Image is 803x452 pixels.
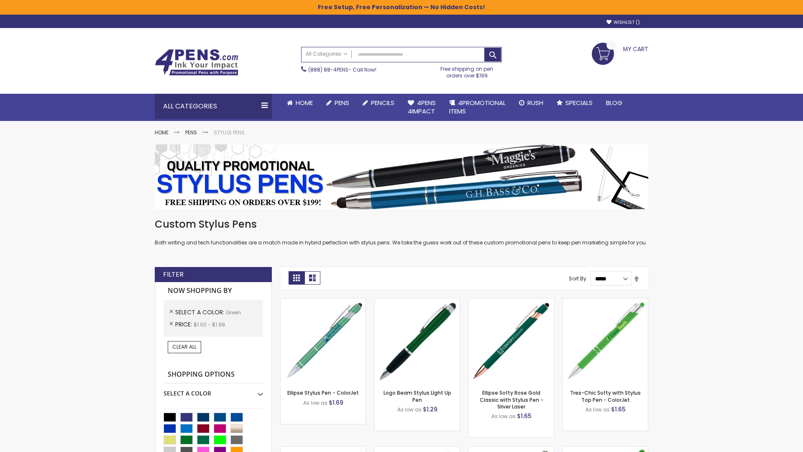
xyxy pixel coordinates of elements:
h1: Custom Stylus Pens [155,218,648,231]
a: Logo Beam Stylus LIght Up Pen [384,389,451,403]
div: Both writing and tech functionalities are a match made in hybrid perfection with stylus pens. We ... [155,218,648,247]
a: 4PROMOTIONALITEMS [442,94,512,121]
img: Ellipse Softy Rose Gold Classic with Stylus Pen - Silver Laser-Green [469,298,554,383]
span: Price [175,320,194,329]
span: All Categories [306,51,348,57]
span: 4PROMOTIONAL ITEMS [449,98,506,116]
a: Pens [185,129,197,136]
span: 4Pens 4impact [408,98,436,116]
span: As low as [491,413,516,420]
span: Clear All [172,343,197,350]
div: Free shipping on pen orders over $199 [432,62,502,79]
span: $1.29 [423,405,437,413]
strong: Stylus Pens [214,129,245,136]
a: 4Pens4impact [401,94,442,121]
div: All Categories [155,94,272,119]
span: Pens [335,98,349,107]
img: 4Pens Custom Pens and Promotional Products [155,49,238,76]
span: $1.65 [611,405,626,413]
a: All Categories [302,47,352,61]
span: $1.00 - $1.99 [194,321,225,328]
span: As low as [586,406,610,413]
span: - Call Now! [308,66,376,73]
img: Tres-Chic Softy with Stylus Top Pen - ColorJet-Green [563,298,648,383]
a: Logo Beam Stylus LIght Up Pen-Green [375,298,460,305]
a: Blog [599,94,629,112]
label: Sort By [569,275,586,282]
strong: Grid [289,271,304,285]
strong: Shopping Options [164,366,263,384]
a: Specials [550,94,599,112]
strong: Now Shopping by [164,282,263,300]
a: Wishlist [606,19,640,26]
a: Ellipse Stylus Pen - ColorJet-Green [281,298,366,305]
img: Stylus Pens [155,144,648,209]
span: Specials [565,98,593,107]
a: Tres-Chic Softy with Stylus Top Pen - ColorJet [570,389,641,403]
a: Ellipse Stylus Pen - ColorJet [287,389,359,396]
a: Home [280,94,320,112]
span: Blog [606,98,622,107]
span: Green [226,309,241,316]
a: Pens [320,94,356,112]
span: $1.65 [517,412,532,420]
img: Logo Beam Stylus LIght Up Pen-Green [375,298,460,383]
a: Home [155,129,169,136]
a: Clear All [168,341,201,353]
a: Pencils [356,94,401,112]
a: Tres-Chic Softy with Stylus Top Pen - ColorJet-Green [563,298,648,305]
span: As low as [397,406,422,413]
a: Rush [512,94,550,112]
span: As low as [303,399,327,406]
span: Home [296,98,313,107]
a: Ellipse Softy Rose Gold Classic with Stylus Pen - Silver Laser-Green [469,298,554,305]
strong: Filter [163,270,184,279]
span: Select A Color [175,308,226,316]
div: Select A Color [164,383,263,398]
span: $1.69 [329,398,343,407]
span: Rush [527,98,543,107]
span: Pencils [371,98,394,107]
a: (888) 88-4PENS [308,66,348,73]
img: Ellipse Stylus Pen - ColorJet-Green [281,298,366,383]
a: Ellipse Softy Rose Gold Classic with Stylus Pen - Silver Laser [480,389,543,410]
